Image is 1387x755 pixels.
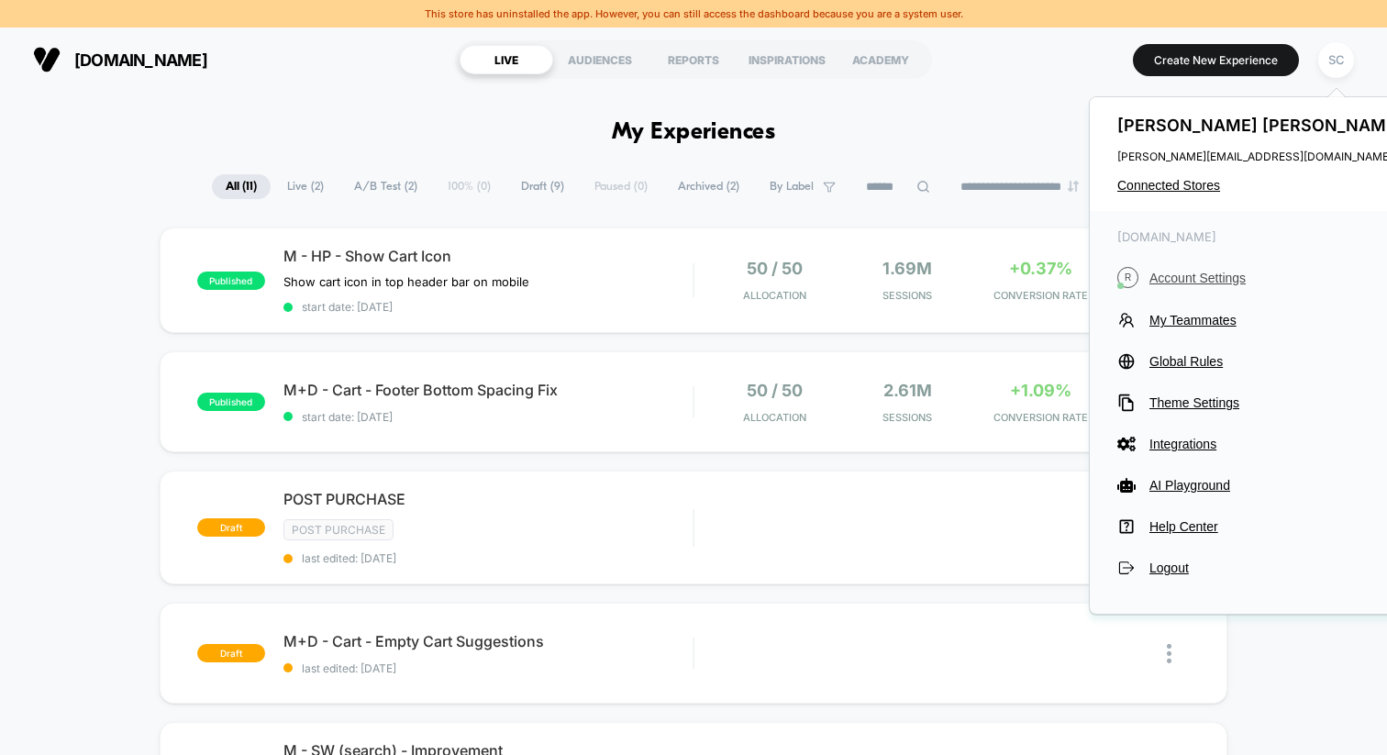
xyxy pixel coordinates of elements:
[273,174,338,199] span: Live ( 2 )
[747,259,803,278] span: 50 / 50
[612,119,776,146] h1: My Experiences
[664,174,753,199] span: Archived ( 2 )
[212,174,271,199] span: All ( 11 )
[834,45,927,74] div: ACADEMY
[1117,267,1138,288] i: R
[979,411,1103,424] span: CONVERSION RATE
[846,411,970,424] span: Sessions
[332,177,376,221] button: Play, NEW DEMO 2025-VEED.mp4
[28,45,213,74] button: [DOMAIN_NAME]
[883,381,932,400] span: 2.61M
[575,366,630,383] input: Volume
[14,335,697,352] input: Seek
[1167,644,1171,663] img: close
[1068,181,1079,192] img: end
[647,45,740,74] div: REPORTS
[1009,259,1072,278] span: +0.37%
[340,174,431,199] span: A/B Test ( 2 )
[283,300,693,314] span: start date: [DATE]
[979,289,1103,302] span: CONVERSION RATE
[446,364,488,384] div: Current time
[491,364,539,384] div: Duration
[882,259,932,278] span: 1.69M
[283,632,693,650] span: M+D - Cart - Empty Cart Suggestions
[1313,41,1359,79] button: SC
[283,410,693,424] span: start date: [DATE]
[283,519,394,540] span: Post Purchase
[507,174,578,199] span: Draft ( 9 )
[1318,42,1354,78] div: SC
[747,381,803,400] span: 50 / 50
[283,661,693,675] span: last edited: [DATE]
[283,274,529,289] span: Show cart icon in top header bar on mobile
[9,360,39,389] button: Play, NEW DEMO 2025-VEED.mp4
[553,45,647,74] div: AUDIENCES
[1133,44,1299,76] button: Create New Experience
[283,247,693,265] span: M - HP - Show Cart Icon
[197,518,265,537] span: draft
[283,381,693,399] span: M+D - Cart - Footer Bottom Spacing Fix
[197,644,265,662] span: draft
[460,45,553,74] div: LIVE
[846,289,970,302] span: Sessions
[74,50,207,70] span: [DOMAIN_NAME]
[743,411,806,424] span: Allocation
[33,46,61,73] img: Visually logo
[743,289,806,302] span: Allocation
[770,180,814,194] span: By Label
[283,490,693,508] span: POST PURCHASE
[1010,381,1071,400] span: +1.09%
[197,272,265,290] span: published
[283,551,693,565] span: last edited: [DATE]
[197,393,265,411] span: published
[740,45,834,74] div: INSPIRATIONS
